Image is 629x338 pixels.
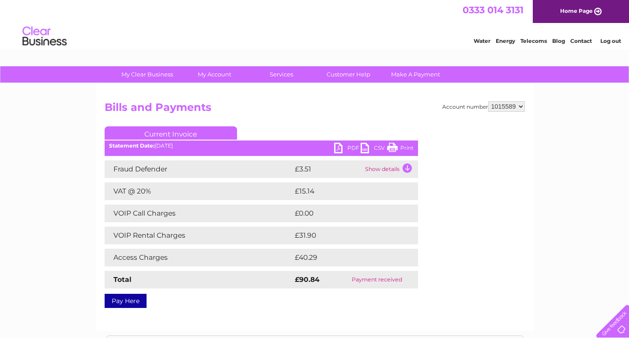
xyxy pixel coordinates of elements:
a: Blog [552,38,565,44]
td: £3.51 [293,160,363,178]
td: £15.14 [293,182,399,200]
td: Access Charges [105,249,293,266]
a: Pay Here [105,294,147,308]
a: Customer Help [312,66,385,83]
td: VOIP Call Charges [105,205,293,222]
a: Contact [570,38,592,44]
td: Payment received [336,271,418,289]
td: Show details [363,160,418,178]
div: Account number [442,101,525,112]
a: My Clear Business [111,66,184,83]
a: Print [387,143,414,156]
strong: Total [113,275,132,284]
td: Fraud Defender [105,160,293,178]
a: My Account [178,66,251,83]
td: VOIP Rental Charges [105,227,293,244]
div: [DATE] [105,143,418,149]
td: VAT @ 20% [105,182,293,200]
a: PDF [334,143,361,156]
a: Telecoms [520,38,547,44]
td: £31.90 [293,227,399,244]
strong: £90.84 [295,275,320,284]
img: logo.png [22,23,67,50]
div: Clear Business is a trading name of Verastar Limited (registered in [GEOGRAPHIC_DATA] No. 3667643... [106,5,524,43]
td: £40.29 [293,249,400,266]
h2: Bills and Payments [105,101,525,118]
td: £0.00 [293,205,398,222]
a: 0333 014 3131 [463,4,524,15]
a: Services [245,66,318,83]
b: Statement Date: [109,142,154,149]
a: Log out [600,38,621,44]
a: Water [474,38,490,44]
a: Make A Payment [379,66,452,83]
a: Energy [496,38,515,44]
a: Current Invoice [105,126,237,140]
a: CSV [361,143,387,156]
